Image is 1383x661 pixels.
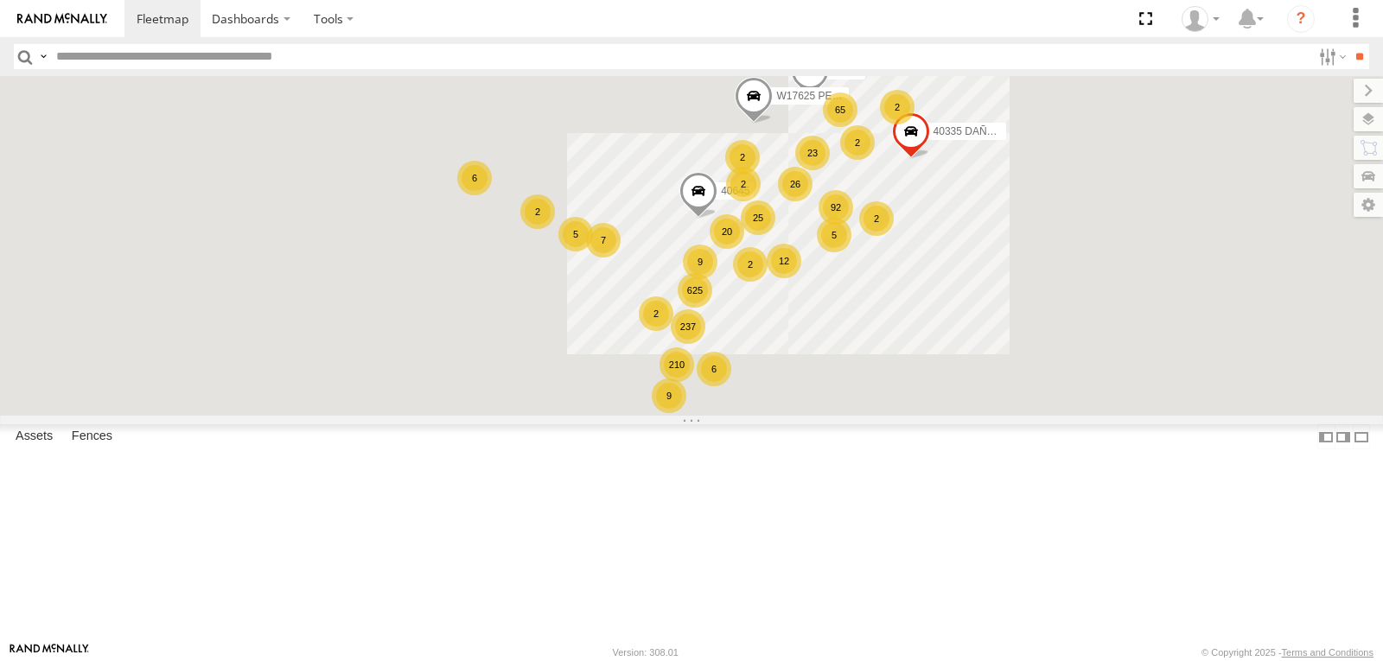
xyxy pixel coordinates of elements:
[725,140,760,175] div: 2
[613,647,679,658] div: Version: 308.01
[767,244,801,278] div: 12
[10,644,89,661] a: Visit our Website
[880,90,915,124] div: 2
[1176,6,1226,32] div: Miguel Cantu
[819,190,853,225] div: 92
[1312,44,1349,69] label: Search Filter Options
[721,184,749,196] span: 40645
[710,214,744,249] div: 20
[457,161,492,195] div: 6
[1354,193,1383,217] label: Map Settings
[840,125,875,160] div: 2
[823,92,857,127] div: 65
[1353,424,1370,449] label: Hide Summary Table
[733,247,768,282] div: 2
[558,217,593,251] div: 5
[671,309,705,344] div: 237
[832,65,861,77] span: 40421
[586,223,621,257] div: 7
[17,13,107,25] img: rand-logo.svg
[520,194,555,229] div: 2
[1201,647,1373,658] div: © Copyright 2025 -
[697,352,731,386] div: 6
[817,218,851,252] div: 5
[652,378,686,413] div: 9
[778,167,813,201] div: 26
[1282,647,1373,658] a: Terms and Conditions
[776,90,865,102] span: W17625 PERDIDO
[678,273,712,308] div: 625
[7,425,61,449] label: Assets
[63,425,121,449] label: Fences
[639,296,673,331] div: 2
[795,136,830,170] div: 23
[934,124,1010,137] span: 40335 DAÑADO
[1335,424,1352,449] label: Dock Summary Table to the Right
[1287,5,1315,33] i: ?
[726,167,761,201] div: 2
[36,44,50,69] label: Search Query
[683,245,717,279] div: 9
[660,347,694,382] div: 210
[859,201,894,236] div: 2
[741,200,775,235] div: 25
[1317,424,1335,449] label: Dock Summary Table to the Left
